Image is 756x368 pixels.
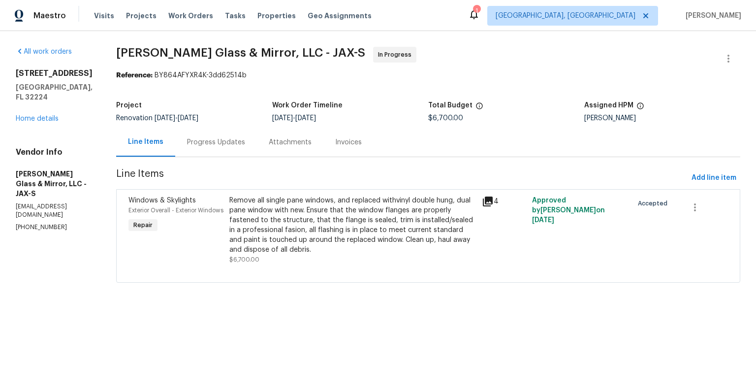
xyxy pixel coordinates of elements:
[257,11,296,21] span: Properties
[295,115,316,122] span: [DATE]
[116,70,740,80] div: BY864AFYXR4K-3dd62514b
[682,11,741,21] span: [PERSON_NAME]
[155,115,175,122] span: [DATE]
[532,217,554,224] span: [DATE]
[428,102,472,109] h5: Total Budget
[178,115,198,122] span: [DATE]
[116,47,365,59] span: [PERSON_NAME] Glass & Mirror, LLC - JAX-S
[473,6,480,16] div: 1
[269,137,312,147] div: Attachments
[116,115,198,122] span: Renovation
[16,202,93,219] p: [EMAIL_ADDRESS][DOMAIN_NAME]
[584,102,633,109] h5: Assigned HPM
[229,257,259,263] span: $6,700.00
[116,72,153,79] b: Reference:
[187,137,245,147] div: Progress Updates
[94,11,114,21] span: Visits
[116,169,688,187] span: Line Items
[636,102,644,115] span: The hpm assigned to this work order.
[168,11,213,21] span: Work Orders
[129,220,157,230] span: Repair
[532,197,605,224] span: Approved by [PERSON_NAME] on
[126,11,157,21] span: Projects
[688,169,740,187] button: Add line item
[482,196,526,207] div: 4
[155,115,198,122] span: -
[33,11,66,21] span: Maestro
[16,147,93,157] h4: Vendor Info
[272,102,343,109] h5: Work Order Timeline
[692,172,736,184] span: Add line item
[378,50,415,60] span: In Progress
[16,115,59,122] a: Home details
[272,115,293,122] span: [DATE]
[496,11,635,21] span: [GEOGRAPHIC_DATA], [GEOGRAPHIC_DATA]
[584,115,740,122] div: [PERSON_NAME]
[272,115,316,122] span: -
[475,102,483,115] span: The total cost of line items that have been proposed by Opendoor. This sum includes line items th...
[225,12,246,19] span: Tasks
[335,137,362,147] div: Invoices
[16,48,72,55] a: All work orders
[128,207,223,213] span: Exterior Overall - Exterior Windows
[16,169,93,199] h5: [PERSON_NAME] Glass & Mirror, LLC - JAX-S
[428,115,463,122] span: $6,700.00
[128,137,163,147] div: Line Items
[116,102,142,109] h5: Project
[308,11,372,21] span: Geo Assignments
[16,68,93,78] h2: [STREET_ADDRESS]
[128,197,196,204] span: Windows & Skylights
[16,82,93,102] h5: [GEOGRAPHIC_DATA], FL 32224
[16,223,93,232] p: [PHONE_NUMBER]
[229,196,476,255] div: Remove all single pane windows, and replaced withvinyl double hung, dual pane window with new. En...
[638,199,671,208] span: Accepted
